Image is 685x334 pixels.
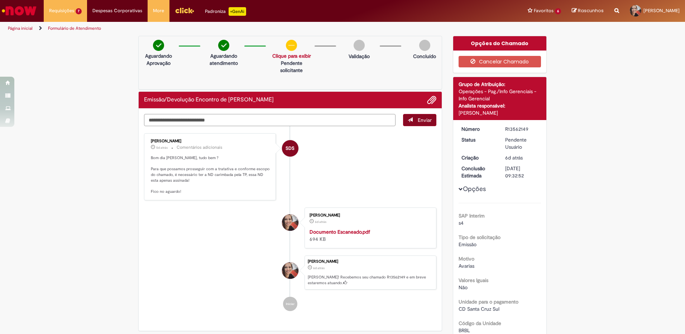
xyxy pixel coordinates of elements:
[459,234,500,240] b: Tipo de solicitação
[272,53,311,59] a: Clique para exibir
[643,8,680,14] span: [PERSON_NAME]
[505,125,538,133] div: R13562149
[144,114,396,126] textarea: Digite sua mensagem aqui...
[286,40,297,51] img: circle-minus.png
[456,136,500,143] dt: Status
[354,40,365,51] img: img-circle-grey.png
[578,7,604,14] span: Rascunhos
[418,117,432,123] span: Enviar
[459,327,470,334] span: BRBL
[151,155,270,195] p: Bom dia [PERSON_NAME], tudo bem ? Para que possamos prosseguir com a tratativa e conforme escopo ...
[453,36,547,51] div: Opções do Chamado
[459,56,541,67] button: Cancelar Chamado
[142,52,175,67] p: Aguardando Aprovação
[310,228,429,243] div: 694 KB
[205,7,246,16] div: Padroniza
[505,165,538,179] div: [DATE] 09:32:52
[459,220,464,226] span: s4
[572,8,604,14] a: Rascunhos
[156,145,168,150] time: 25/09/2025 11:21:22
[459,263,474,269] span: Avarias
[308,275,432,286] p: [PERSON_NAME]! Recebemos seu chamado R13562149 e em breve estaremos atuando.
[282,214,298,231] div: Natalia Carolina Krause
[5,22,451,35] ul: Trilhas de página
[459,213,485,219] b: SAP Interim
[315,220,326,224] span: 6d atrás
[153,7,164,14] span: More
[92,7,142,14] span: Despesas Corporativas
[308,259,432,264] div: [PERSON_NAME]
[459,299,518,305] b: Unidade para o pagamento
[229,7,246,16] p: +GenAi
[310,213,429,218] div: [PERSON_NAME]
[505,154,538,161] div: 24/09/2025 10:32:47
[459,320,501,326] b: Código da Unidade
[153,40,164,51] img: check-circle-green.png
[282,262,298,279] div: Natalia Carolina Krause
[1,4,38,18] img: ServiceNow
[8,25,33,31] a: Página inicial
[286,140,294,157] span: SDS
[151,139,270,143] div: [PERSON_NAME]
[459,102,541,109] div: Analista responsável:
[459,81,541,88] div: Grupo de Atribuição:
[313,266,325,270] time: 24/09/2025 10:32:47
[459,256,474,262] b: Motivo
[459,306,499,312] span: CD Santa Cruz Sul
[456,154,500,161] dt: Criação
[48,25,101,31] a: Formulário de Atendimento
[207,52,240,67] p: Aguardando atendimento
[76,8,82,14] span: 7
[459,284,468,291] span: Não
[555,8,561,14] span: 6
[282,140,298,157] div: Sabrina Da Silva Oliveira
[313,266,325,270] span: 6d atrás
[456,165,500,179] dt: Conclusão Estimada
[177,144,222,151] small: Comentários adicionais
[505,154,523,161] time: 24/09/2025 10:32:47
[534,7,554,14] span: Favoritos
[505,154,523,161] span: 6d atrás
[456,125,500,133] dt: Número
[144,256,436,290] li: Natalia Carolina Krause
[349,53,370,60] p: Validação
[144,126,436,319] ul: Histórico de tíquete
[459,241,476,248] span: Emissão
[505,136,538,151] div: Pendente Usuário
[459,88,541,102] div: Operações - Pag./Info Gerenciais - Info Gerencial
[272,59,311,74] p: Pendente solicitante
[310,229,370,235] a: Documento Escaneado.pdf
[156,145,168,150] span: 5d atrás
[218,40,229,51] img: check-circle-green.png
[144,97,274,103] h2: Emissão/Devolução Encontro de Contas Fornecedor Histórico de tíquete
[403,114,436,126] button: Enviar
[459,277,488,283] b: Valores Iguais
[459,109,541,116] div: [PERSON_NAME]
[49,7,74,14] span: Requisições
[315,220,326,224] time: 24/09/2025 10:32:05
[413,53,436,60] p: Concluído
[427,95,436,105] button: Adicionar anexos
[175,5,194,16] img: click_logo_yellow_360x200.png
[419,40,430,51] img: img-circle-grey.png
